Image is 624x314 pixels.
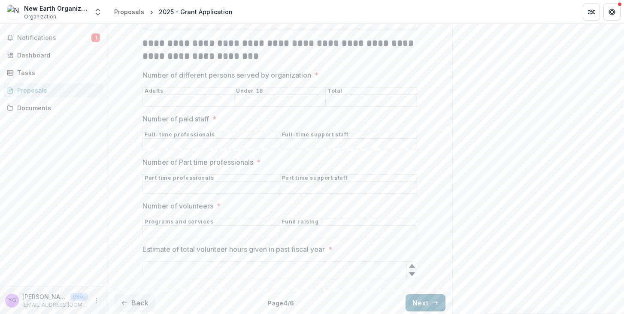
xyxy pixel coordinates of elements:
button: Partners [583,3,600,21]
div: Proposals [114,7,144,16]
th: Adults [143,88,234,95]
img: New Earth Organization [7,5,21,19]
p: Page 4 / 6 [267,299,294,308]
p: Number of different persons served by organization [142,70,311,80]
p: Number of Part time professionals [142,157,253,167]
div: Tasks [17,68,97,77]
a: Proposals [3,83,103,97]
div: Proposals [17,86,97,95]
th: Full-time professionals [143,131,280,139]
th: Part time professionals [143,175,280,182]
div: Documents [17,103,97,112]
a: Dashboard [3,48,103,62]
th: Full-time support staff [280,131,417,139]
button: Open entity switcher [92,3,104,21]
th: Under 18 [234,88,326,95]
a: Proposals [111,6,148,18]
div: Dashboard [17,51,97,60]
th: Programs and services [143,218,280,226]
th: Fund raising [280,218,417,226]
div: Yana Grammer [8,298,16,303]
p: Estimate of total volunteer hours given in past fiscal year [142,244,325,254]
a: Documents [3,101,103,115]
button: Back [114,294,155,311]
p: Number of paid staff [142,114,209,124]
th: Total [326,88,417,95]
button: Get Help [603,3,621,21]
th: Part time support staff [280,175,417,182]
span: Organization [24,13,56,21]
div: New Earth Organization [24,4,88,13]
div: 2025 - Grant Application [159,7,233,16]
button: Notifications1 [3,31,103,45]
p: [PERSON_NAME] [22,292,67,301]
span: 1 [91,33,100,42]
p: Number of volunteers [142,201,213,211]
button: Next [406,294,445,311]
p: User [70,293,88,301]
button: More [91,296,102,306]
p: [EMAIL_ADDRESS][DOMAIN_NAME] [22,301,88,309]
span: Notifications [17,34,91,42]
a: Tasks [3,66,103,80]
nav: breadcrumb [111,6,236,18]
